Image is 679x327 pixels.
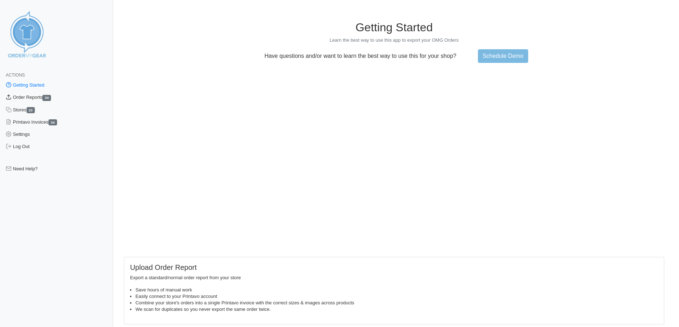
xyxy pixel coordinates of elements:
[135,293,658,300] li: Easily connect to your Printavo account
[135,306,658,313] li: We scan for duplicates so you never export the same order twice.
[48,119,57,125] span: 34
[135,287,658,293] li: Save hours of manual work
[130,263,658,272] h5: Upload Order Report
[478,49,528,63] a: Schedule Demo
[6,73,25,78] span: Actions
[42,95,51,101] span: 34
[135,300,658,306] li: Combine your store's orders into a single Printavo invoice with the correct sizes & images across...
[27,107,35,113] span: 23
[260,53,461,59] p: Have questions and/or want to learn the best way to use this for your shop?
[124,37,664,43] p: Learn the best way to use this app to export your OMG Orders
[124,20,664,34] h1: Getting Started
[130,275,658,281] p: Export a standard/normal order report from your store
